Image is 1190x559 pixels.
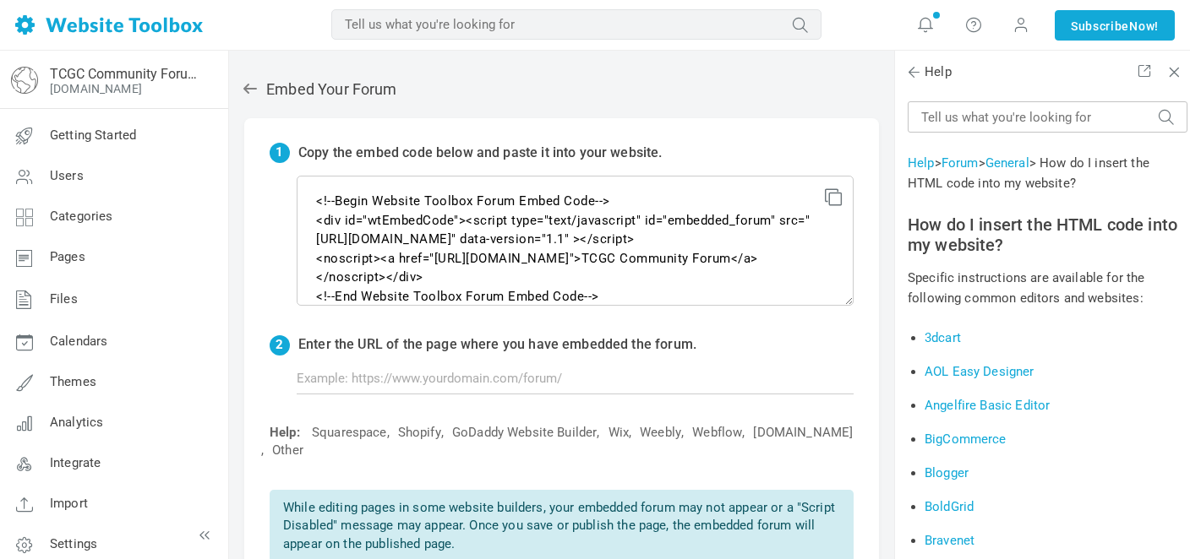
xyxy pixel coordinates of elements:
div: , , , , , , , [261,424,854,460]
a: General [985,155,1029,171]
span: Now! [1129,17,1159,35]
a: GoDaddy Website Builder [452,424,597,442]
span: Themes [50,374,96,389]
a: Weebly [640,424,681,442]
a: SubscribeNow! [1055,10,1175,41]
a: Webflow [692,424,742,442]
a: Wix [609,424,629,442]
a: Bravenet [925,533,974,548]
a: BoldGrid [925,499,974,514]
a: AOL Easy Designer [925,364,1034,379]
h2: Embed Your Forum [242,80,882,99]
textarea: <!--Begin Website Toolbox Forum Embed Code--> <div id="wtEmbedCode"><script type="text/javascript... [297,176,854,306]
p: Enter the URL of the page where you have embedded the forum. [298,335,696,355]
a: Angelfire Basic Editor [925,398,1050,413]
a: Blogger [925,465,969,480]
img: globe-icon.png [11,67,38,94]
input: Example: https://www.yourdomain.com/forum/ [297,362,854,394]
span: Calendars [50,334,107,349]
input: Tell us what you're looking for [331,9,822,40]
a: TCGC Community Forum [50,66,197,82]
span: Help [908,63,952,81]
span: 1 [270,143,290,163]
span: Categories [50,209,113,224]
span: Analytics [50,415,103,430]
a: Help [908,155,935,171]
p: Copy the embed code below and paste it into your website. [298,144,663,163]
input: Tell us what you're looking for [908,101,1187,133]
span: Help: [270,425,300,440]
a: Squarespace [312,424,387,442]
a: Other [272,442,303,459]
span: Back [905,63,922,80]
h2: How do I insert the HTML code into my website? [908,214,1187,255]
span: Getting Started [50,128,136,143]
span: Pages [50,249,85,264]
span: Import [50,496,88,511]
a: 3dcart [925,330,961,345]
a: [DOMAIN_NAME] [753,424,853,442]
span: Files [50,291,78,307]
span: Integrate [50,455,101,470]
a: Shopify [398,424,441,442]
span: 2 [270,335,290,355]
a: [DOMAIN_NAME] [50,82,142,95]
span: > > > How do I insert the HTML code into my website? [908,155,1149,191]
span: Settings [50,536,97,551]
span: Users [50,168,84,183]
a: BigCommerce [925,431,1007,447]
a: Forum [942,155,979,171]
